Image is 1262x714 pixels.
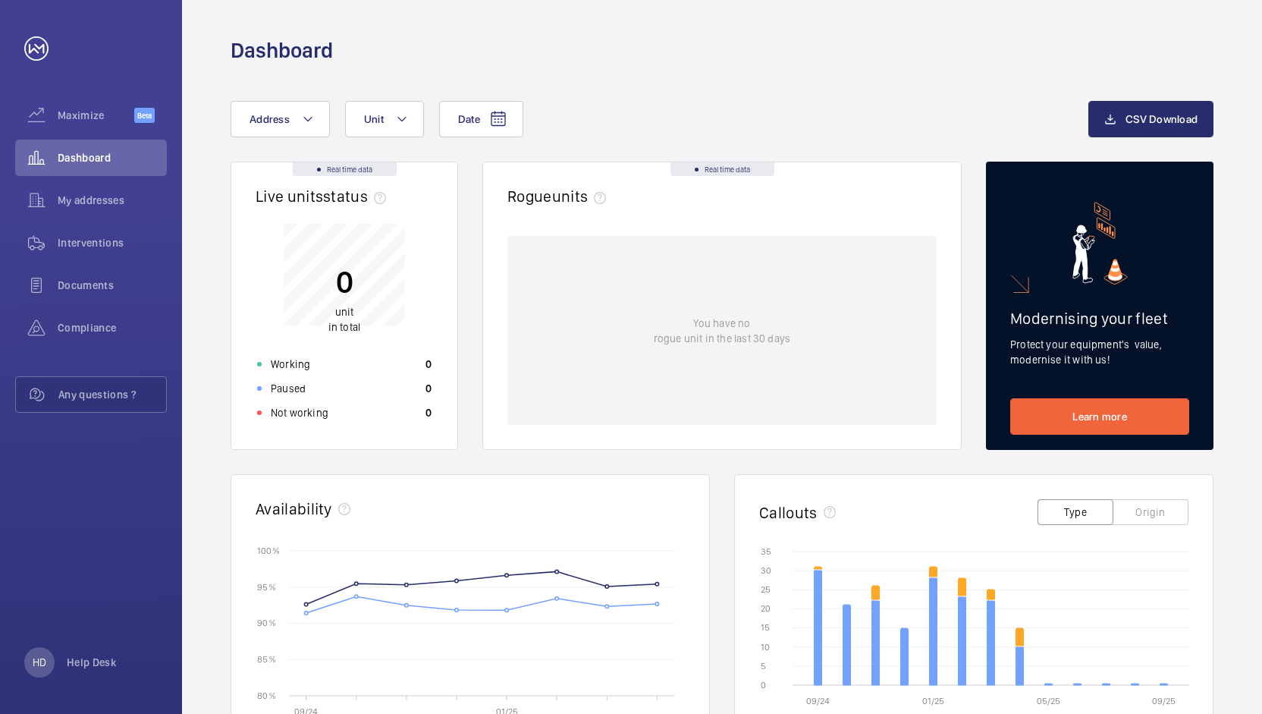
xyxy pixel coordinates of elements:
span: Unit [364,113,384,125]
text: 05/25 [1037,696,1060,706]
p: in total [328,304,360,335]
text: 09/25 [1152,696,1176,706]
span: Date [458,113,480,125]
text: 0 [761,680,766,690]
p: 0 [425,381,432,396]
p: HD [33,655,46,670]
text: 15 [761,622,770,633]
span: Maximize [58,108,134,123]
button: CSV Download [1088,101,1213,137]
p: 0 [328,263,360,300]
button: Date [439,101,523,137]
p: Help Desk [67,655,116,670]
text: 35 [761,546,771,557]
span: Any questions ? [58,387,166,402]
text: 100 % [257,545,280,555]
button: Unit [345,101,424,137]
text: 85 % [257,654,276,665]
text: 80 % [257,690,276,700]
button: Origin [1113,499,1188,525]
p: You have no rogue unit in the last 30 days [654,316,790,346]
h2: Modernising your fleet [1010,309,1189,328]
h2: Live units [256,187,392,206]
p: Protect your equipment's value, modernise it with us! [1010,337,1189,367]
p: 0 [425,405,432,420]
button: Address [231,101,330,137]
span: unit [335,306,354,318]
img: marketing-card.svg [1072,202,1128,285]
span: Documents [58,278,167,293]
p: 0 [425,357,432,372]
text: 30 [761,565,771,576]
div: Real time data [293,162,397,176]
text: 10 [761,642,770,653]
span: Dashboard [58,150,167,165]
a: Learn more [1010,398,1189,435]
span: Interventions [58,235,167,250]
p: Working [271,357,310,372]
span: status [323,187,392,206]
text: 09/24 [806,696,830,706]
text: 01/25 [922,696,944,706]
h2: Availability [256,499,332,518]
h2: Callouts [759,503,818,522]
p: Paused [271,381,306,396]
h1: Dashboard [231,36,333,64]
text: 5 [761,661,766,672]
text: 90 % [257,618,276,628]
text: 25 [761,584,771,595]
button: Type [1038,499,1113,525]
div: Real time data [670,162,774,176]
p: Not working [271,405,328,420]
text: 95 % [257,581,276,592]
span: CSV Download [1125,113,1198,125]
span: units [552,187,613,206]
span: Beta [134,108,155,123]
span: Address [250,113,290,125]
text: 20 [761,603,771,614]
h2: Rogue [507,187,612,206]
span: My addresses [58,193,167,208]
span: Compliance [58,320,167,335]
